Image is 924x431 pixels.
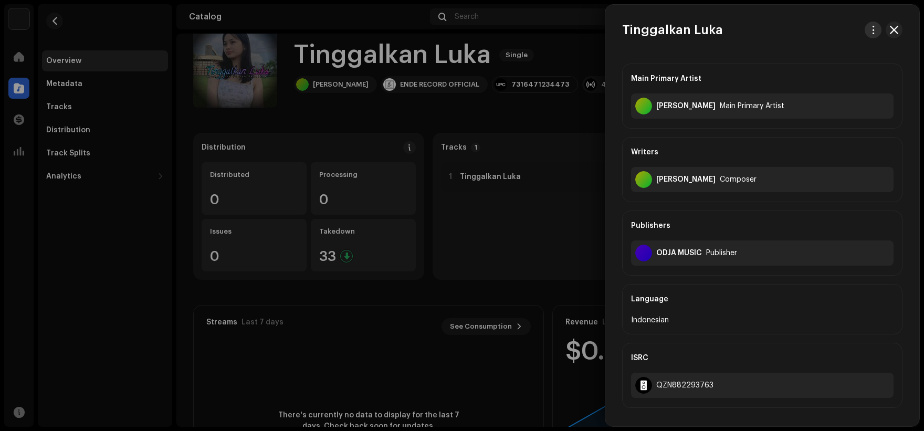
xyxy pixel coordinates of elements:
[631,285,894,314] div: Language
[631,343,894,373] div: ISRC
[656,102,716,110] div: Ricky Wara
[631,314,894,327] div: Indonesian
[631,138,894,167] div: Writers
[706,249,737,257] div: Publisher
[631,211,894,240] div: Publishers
[720,102,784,110] div: Main Primary Artist
[656,381,713,390] div: QZN882293763
[622,22,723,38] h3: Tinggalkan Luka
[720,175,757,184] div: Composer
[656,175,716,184] div: Ricky Wara
[631,64,894,93] div: Main Primary Artist
[656,249,702,257] div: ODJA MUSIC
